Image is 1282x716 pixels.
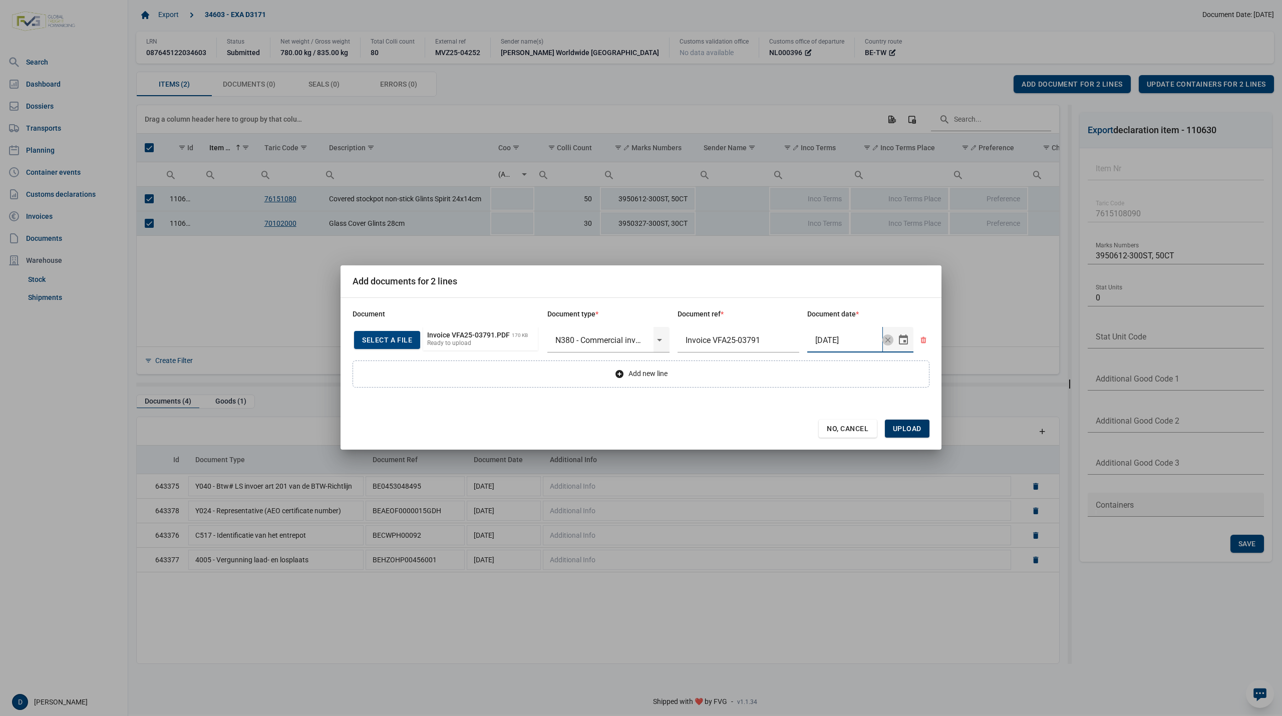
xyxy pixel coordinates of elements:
[654,327,666,353] div: Select
[512,332,528,340] div: 170 KB
[678,310,800,319] div: Document ref
[547,310,670,319] div: Document type
[354,331,420,349] div: Select a file
[353,310,539,319] div: Document
[362,336,412,344] span: Select a file
[547,327,654,353] input: Document type
[819,420,877,438] div: No, Cancel
[885,420,929,438] div: Upload
[897,327,909,353] div: Select
[427,332,510,340] div: Invoice VFA25-03791.PDF
[827,425,869,433] span: No, Cancel
[353,361,929,388] div: Add new line
[353,275,457,287] div: Add documents for 2 lines
[807,327,882,353] input: Document date
[427,340,471,348] div: Ready to upload
[893,425,921,433] span: Upload
[678,327,800,353] input: Document ref
[807,310,929,319] div: Document date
